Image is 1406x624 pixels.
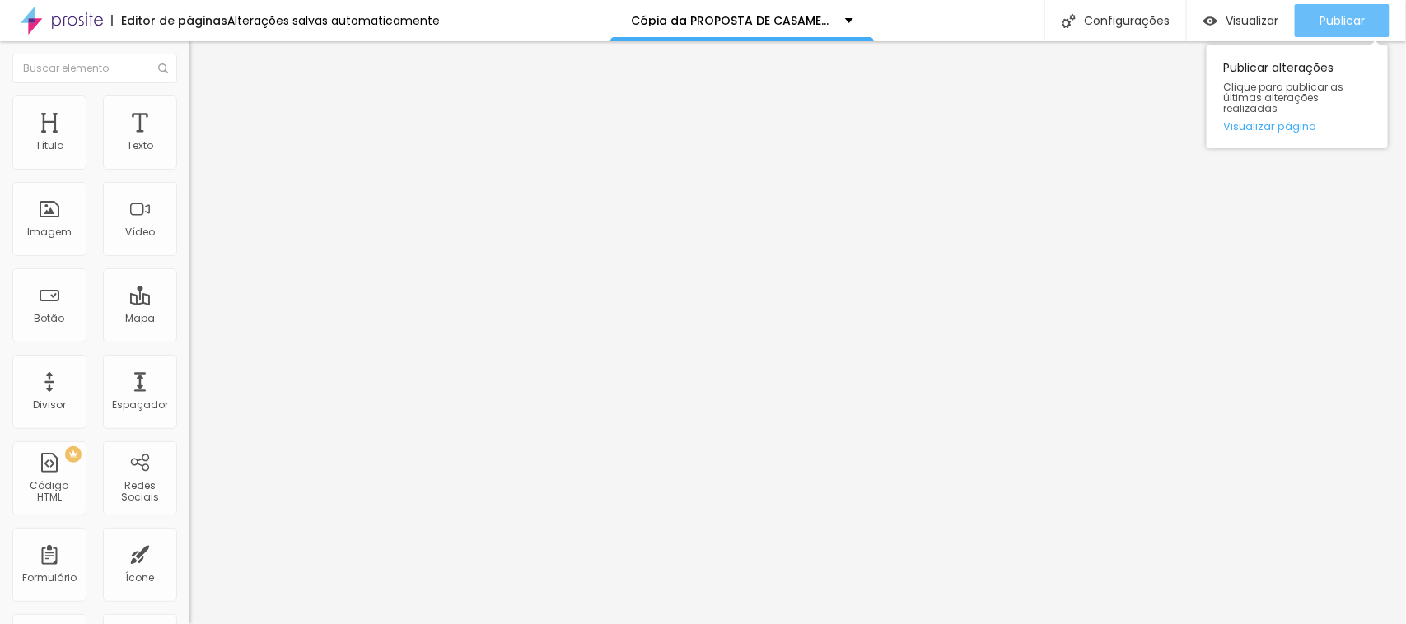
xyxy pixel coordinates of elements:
[1320,12,1365,29] font: Publicar
[27,225,72,239] font: Imagem
[125,311,155,325] font: Mapa
[22,570,77,584] font: Formulário
[127,138,153,152] font: Texto
[121,478,159,504] font: Redes Sociais
[227,12,440,29] font: Alterações salvas automaticamente
[1203,14,1217,28] img: view-1.svg
[1223,59,1334,76] font: Publicar alterações
[112,398,168,412] font: Espaçador
[631,12,880,29] font: Cópia da PROPOSTA DE CASAMENTO 2025
[1062,14,1076,28] img: Ícone
[121,12,227,29] font: Editor de páginas
[35,311,65,325] font: Botão
[1223,80,1343,115] font: Clique para publicar as últimas alterações realizadas
[1223,119,1316,134] font: Visualizar página
[158,63,168,73] img: Ícone
[33,398,66,412] font: Divisor
[189,41,1406,624] iframe: Editor
[125,225,155,239] font: Vídeo
[1295,4,1390,37] button: Publicar
[126,570,155,584] font: Ícone
[1187,4,1295,37] button: Visualizar
[1226,12,1278,29] font: Visualizar
[1084,12,1170,29] font: Configurações
[35,138,63,152] font: Título
[1223,121,1371,132] a: Visualizar página
[12,54,177,83] input: Buscar elemento
[30,478,69,504] font: Código HTML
